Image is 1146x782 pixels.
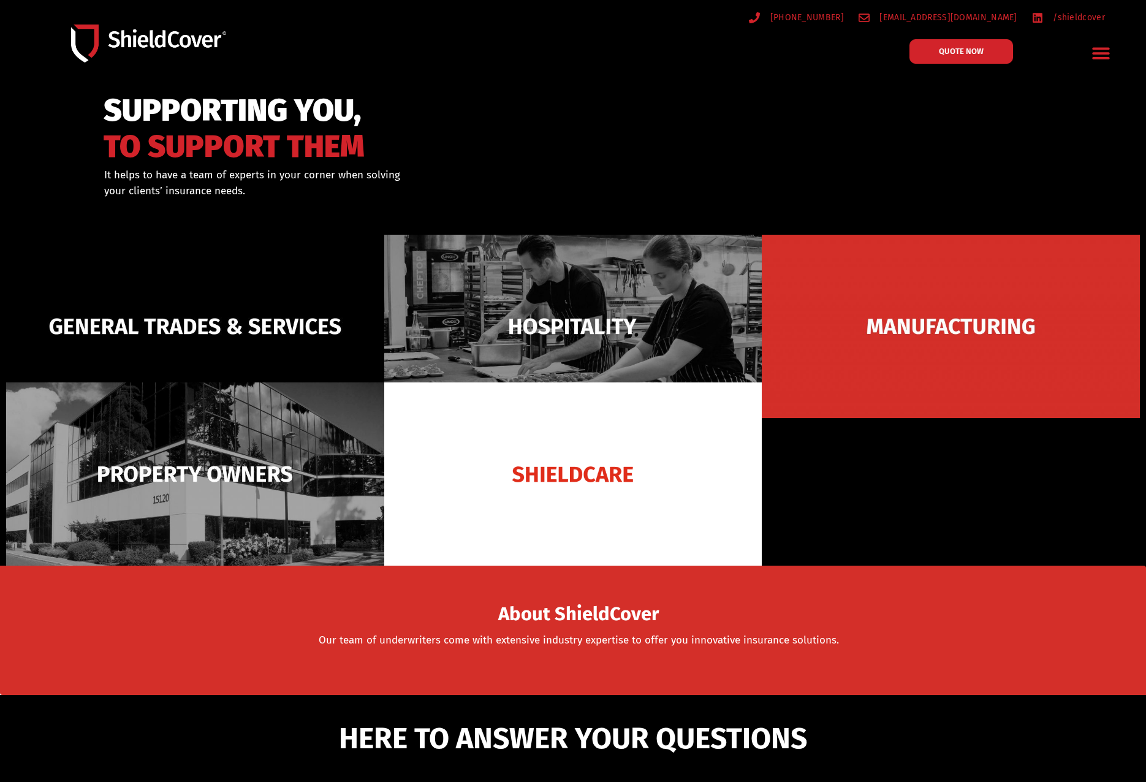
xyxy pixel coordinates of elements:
h5: HERE TO ANSWER YOUR QUESTIONS [172,724,974,753]
p: your clients’ insurance needs. [104,183,636,199]
a: [EMAIL_ADDRESS][DOMAIN_NAME] [859,10,1017,25]
a: Our team of underwriters come with extensive industry expertise to offer you innovative insurance... [319,634,839,647]
span: SUPPORTING YOU, [104,98,365,123]
a: /shieldcover [1032,10,1105,25]
span: /shieldcover [1050,10,1105,25]
a: QUOTE NOW [909,39,1013,64]
span: About ShieldCover [498,607,659,622]
div: It helps to have a team of experts in your corner when solving [104,167,636,199]
a: About ShieldCover [498,610,659,623]
span: [EMAIL_ADDRESS][DOMAIN_NAME] [876,10,1017,25]
a: [PHONE_NUMBER] [749,10,844,25]
span: QUOTE NOW [939,47,984,55]
span: [PHONE_NUMBER] [767,10,844,25]
img: Shield-Cover-Underwriting-Australia-logo-full [71,25,226,63]
div: Menu Toggle [1087,39,1115,67]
